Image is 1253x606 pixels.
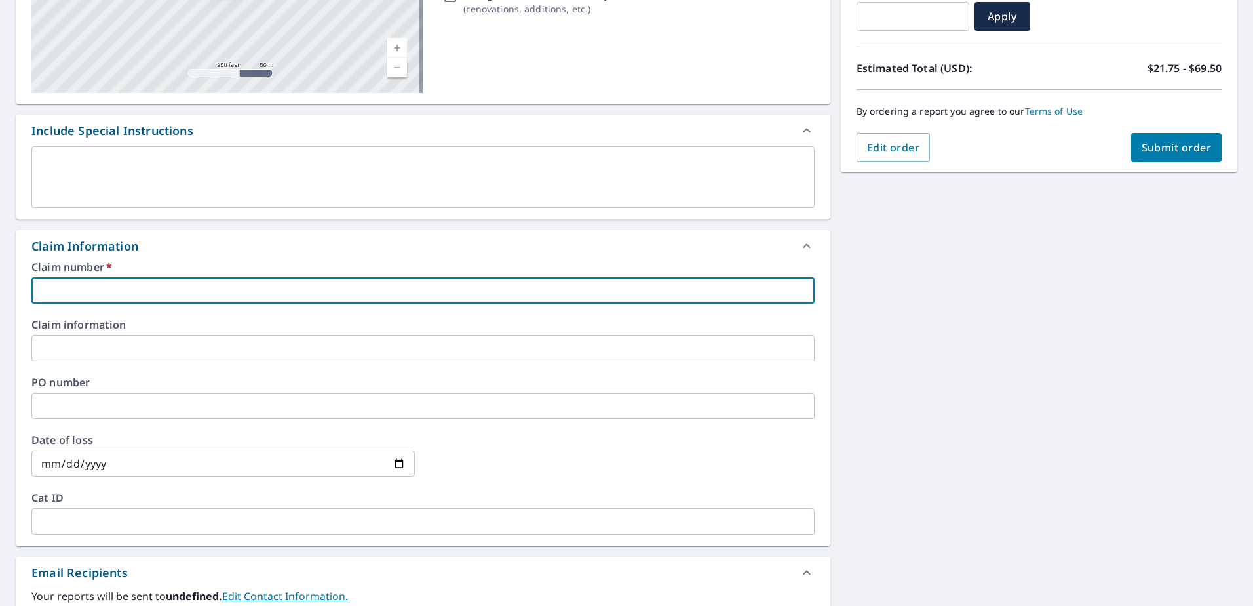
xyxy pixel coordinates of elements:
[31,377,815,388] label: PO number
[387,38,407,58] a: Current Level 17, Zoom In
[974,2,1030,31] button: Apply
[857,106,1222,117] p: By ordering a report you agree to our
[857,133,931,162] button: Edit order
[31,237,138,255] div: Claim Information
[463,2,628,16] p: ( renovations, additions, etc. )
[16,557,830,588] div: Email Recipients
[387,58,407,77] a: Current Level 17, Zoom Out
[31,122,193,140] div: Include Special Instructions
[867,140,920,155] span: Edit order
[857,60,1039,76] p: Estimated Total (USD):
[1142,140,1212,155] span: Submit order
[31,262,815,272] label: Claim number
[985,9,1020,24] span: Apply
[31,319,815,330] label: Claim information
[16,115,830,146] div: Include Special Instructions
[166,589,222,603] b: undefined.
[31,564,128,582] div: Email Recipients
[1025,105,1083,117] a: Terms of Use
[16,230,830,262] div: Claim Information
[222,589,348,603] a: EditContactInfo
[31,493,815,503] label: Cat ID
[1147,60,1222,76] p: $21.75 - $69.50
[1131,133,1222,162] button: Submit order
[31,435,415,445] label: Date of loss
[31,588,815,604] label: Your reports will be sent to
